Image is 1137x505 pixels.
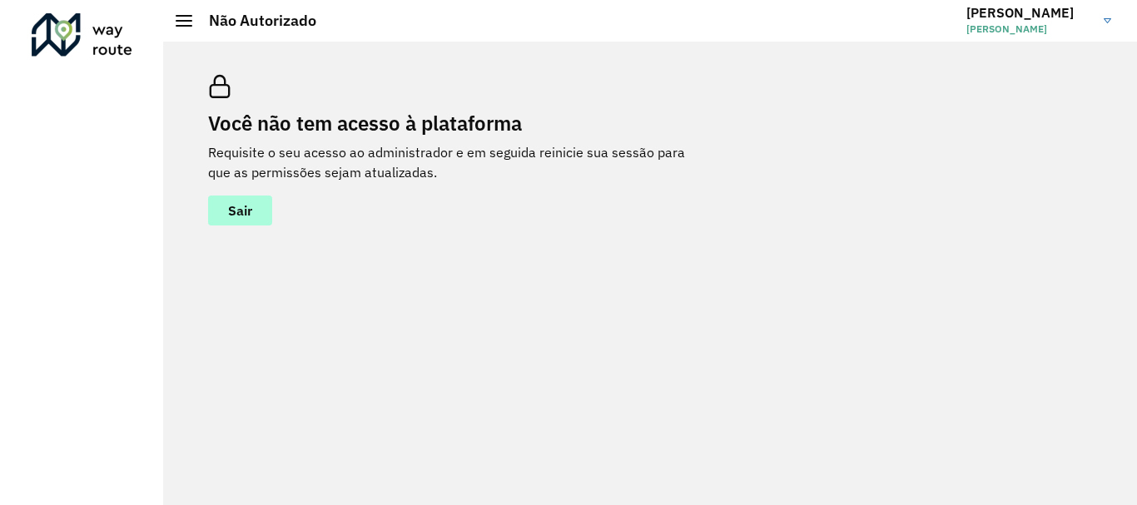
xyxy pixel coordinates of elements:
h3: [PERSON_NAME] [966,5,1091,21]
span: Sair [228,204,252,217]
p: Requisite o seu acesso ao administrador e em seguida reinicie sua sessão para que as permissões s... [208,142,708,182]
button: button [208,196,272,225]
h2: Não Autorizado [192,12,316,30]
h2: Você não tem acesso à plataforma [208,111,708,136]
span: [PERSON_NAME] [966,22,1091,37]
